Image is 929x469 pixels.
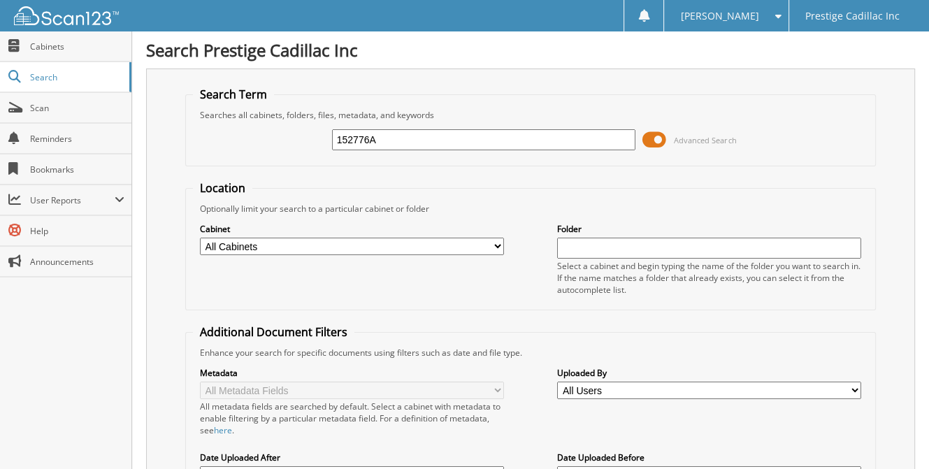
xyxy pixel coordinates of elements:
[30,194,115,206] span: User Reports
[193,109,868,121] div: Searches all cabinets, folders, files, metadata, and keywords
[193,324,354,340] legend: Additional Document Filters
[859,402,929,469] iframe: Chat Widget
[30,133,124,145] span: Reminders
[200,367,504,379] label: Metadata
[200,223,504,235] label: Cabinet
[200,452,504,463] label: Date Uploaded After
[193,203,868,215] div: Optionally limit your search to a particular cabinet or folder
[557,452,861,463] label: Date Uploaded Before
[674,135,736,145] span: Advanced Search
[30,102,124,114] span: Scan
[557,223,861,235] label: Folder
[193,87,274,102] legend: Search Term
[146,38,915,62] h1: Search Prestige Cadillac Inc
[557,367,861,379] label: Uploaded By
[681,12,759,20] span: [PERSON_NAME]
[30,164,124,175] span: Bookmarks
[805,12,900,20] span: Prestige Cadillac Inc
[30,256,124,268] span: Announcements
[557,260,861,296] div: Select a cabinet and begin typing the name of the folder you want to search in. If the name match...
[193,347,868,359] div: Enhance your search for specific documents using filters such as date and file type.
[14,6,119,25] img: scan123-logo-white.svg
[214,424,232,436] a: here
[193,180,252,196] legend: Location
[30,225,124,237] span: Help
[30,71,122,83] span: Search
[30,41,124,52] span: Cabinets
[200,401,504,436] div: All metadata fields are searched by default. Select a cabinet with metadata to enable filtering b...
